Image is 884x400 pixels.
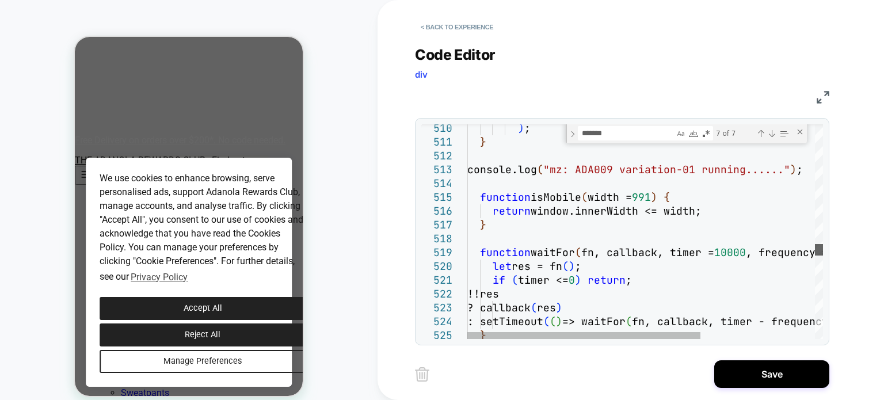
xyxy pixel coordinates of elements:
[531,301,537,314] span: (
[714,246,746,259] span: 10000
[25,136,228,245] span: We use cookies to enhance browsing, serve personalised ads, support Adanola Rewards Club, manage ...
[664,191,670,204] span: {
[421,315,452,329] div: 524
[700,128,712,139] div: Use Regular Expression (Alt+R)
[531,204,702,218] span: window.innerWidth <= width;
[795,127,805,136] div: Close (Escape)
[467,315,543,328] span: : setTimeout
[421,287,452,301] div: 522
[421,218,452,232] div: 517
[421,121,452,135] div: 510
[556,301,562,314] span: )
[632,315,828,328] span: fn, callback, timer - frequency
[550,315,556,328] span: (
[421,273,452,287] div: 521
[790,163,797,176] span: )
[588,273,626,287] span: return
[562,260,569,273] span: (
[480,218,486,231] span: }
[562,315,626,328] span: => waitFor
[531,191,581,204] span: isMobile
[25,287,231,310] button: Reject All
[421,163,452,177] div: 513
[512,260,562,273] span: res = fn
[493,273,505,287] span: if
[493,260,512,273] span: let
[537,163,543,176] span: (
[480,329,486,342] span: }
[421,191,452,204] div: 515
[518,273,569,287] span: timer <=
[575,260,581,273] span: ;
[467,163,537,176] span: console.log
[581,246,714,259] span: fn, callback, timer =
[588,191,632,204] span: width =
[569,260,575,273] span: )
[797,163,803,176] span: ;
[632,191,651,204] span: 991
[415,46,496,63] span: Code Editor
[25,260,231,283] button: Accept All
[421,135,452,149] div: 511
[480,246,531,259] span: function
[688,128,699,139] div: Match Whole Word (Alt+W)
[421,232,452,246] div: 518
[421,301,452,315] div: 523
[746,246,828,259] span: , frequency =
[543,315,550,328] span: (
[421,177,452,191] div: 514
[531,246,575,259] span: waitFor
[518,121,524,135] span: )
[524,121,531,135] span: ;
[569,273,575,287] span: 0
[421,246,452,260] div: 519
[467,301,531,314] span: ? callback
[493,204,531,218] span: return
[421,204,452,218] div: 516
[566,124,807,143] div: Find / Replace
[817,91,829,104] img: fullscreen
[575,246,581,259] span: (
[626,315,632,328] span: (
[626,273,632,287] span: ;
[480,191,531,204] span: function
[415,18,499,36] button: < Back to experience
[767,129,776,138] div: Next Match (Enter)
[415,69,428,80] span: div
[537,301,556,314] span: res
[421,260,452,273] div: 520
[578,127,675,140] textarea: Find
[480,135,486,148] span: }
[421,149,452,163] div: 512
[567,124,578,143] div: Toggle Replace
[581,191,588,204] span: (
[415,367,429,382] img: delete
[675,128,687,139] div: Match Case (Alt+C)
[756,129,765,138] div: Previous Match (Shift+Enter)
[651,191,657,204] span: )
[556,315,562,328] span: )
[714,360,829,388] button: Save
[467,287,499,300] span: !!res
[421,329,452,342] div: 525
[25,313,231,336] button: Manage Preferences
[575,273,581,287] span: )
[543,163,790,176] span: "mz: ADA009 variation-01 running......"
[54,231,115,249] a: Privacy Policy (opens in a new tab)
[778,127,790,140] div: Find in Selection (Alt+L)
[11,121,217,350] div: cookie bar
[715,126,755,140] div: 7 of 7
[512,273,518,287] span: (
